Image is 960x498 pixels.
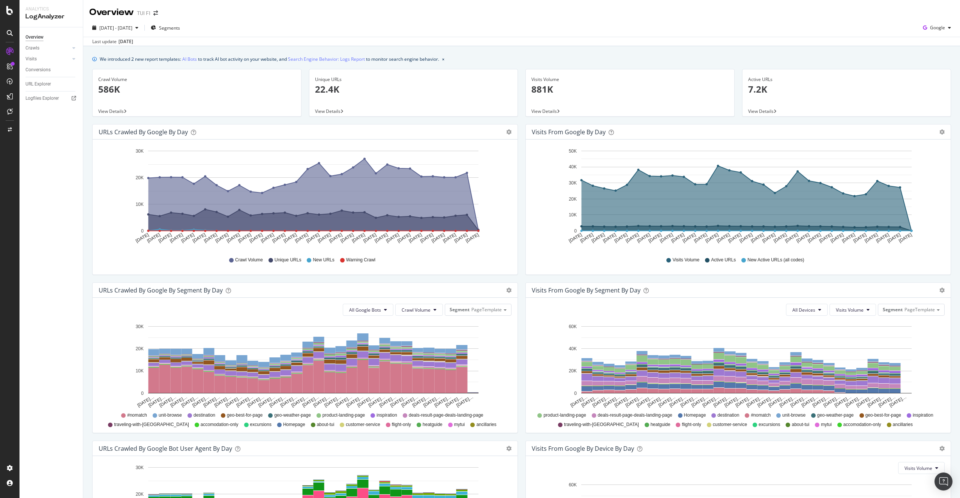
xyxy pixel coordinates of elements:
[930,24,945,31] span: Google
[317,232,332,244] text: [DATE]
[453,232,468,244] text: [DATE]
[598,412,672,418] span: deals-result-page-deals-landing-page
[569,369,577,374] text: 20K
[904,465,932,471] span: Visits Volume
[98,83,295,96] p: 586K
[574,228,577,234] text: 0
[250,421,271,428] span: excursions
[409,412,483,418] span: deals-result-page-deals-landing-page
[836,307,864,313] span: Visits Volume
[886,232,901,244] text: [DATE]
[569,148,577,154] text: 50K
[349,307,381,313] span: All Google Bots
[315,83,512,96] p: 22.4K
[157,232,172,244] text: [DATE]
[648,232,663,244] text: [DATE]
[306,232,321,244] text: [DATE]
[711,257,736,263] span: Active URLs
[25,55,37,63] div: Visits
[283,232,298,244] text: [DATE]
[25,12,77,21] div: LogAnalyzer
[716,232,731,244] text: [DATE]
[408,232,423,244] text: [DATE]
[159,412,182,418] span: unit-browse
[543,412,586,418] span: product-landing-page
[25,55,70,63] a: Visits
[89,22,141,34] button: [DATE] - [DATE]
[569,324,577,329] text: 60K
[249,232,264,244] text: [DATE]
[807,232,822,244] text: [DATE]
[569,482,577,487] text: 60K
[574,391,577,396] text: 0
[602,232,617,244] text: [DATE]
[315,108,340,114] span: View Details
[92,55,951,63] div: info banner
[625,232,640,244] text: [DATE]
[450,306,469,313] span: Segment
[99,145,511,250] svg: A chart.
[564,421,639,428] span: traveling-with-[GEOGRAPHIC_DATA]
[374,232,389,244] text: [DATE]
[100,55,439,63] div: We introduced 2 new report templates: to track AI bot activity on your website, and to monitor se...
[713,421,747,428] span: customer-service
[705,232,720,244] text: [DATE]
[821,421,832,428] span: mytui
[569,196,577,202] text: 20K
[136,369,144,374] text: 10K
[506,129,511,135] div: gear
[898,232,913,244] text: [DATE]
[340,232,355,244] text: [DATE]
[136,324,144,329] text: 30K
[532,322,945,409] svg: A chart.
[376,412,397,418] span: inspiration
[395,304,443,316] button: Crawl Volume
[203,232,218,244] text: [DATE]
[865,412,901,418] span: geo-best-for-page
[98,108,124,114] span: View Details
[89,6,134,19] div: Overview
[761,232,776,244] text: [DATE]
[25,80,51,88] div: URL Explorer
[351,232,366,244] text: [DATE]
[829,304,876,316] button: Visits Volume
[939,288,945,293] div: gear
[169,232,184,244] text: [DATE]
[274,257,301,263] span: Unique URLs
[192,232,207,244] text: [DATE]
[532,145,945,250] div: A chart.
[531,83,729,96] p: 881K
[25,44,39,52] div: Crawls
[864,232,879,244] text: [DATE]
[25,33,78,41] a: Overview
[180,232,195,244] text: [DATE]
[423,421,442,428] span: heatguide
[532,286,640,294] div: Visits from Google By Segment By Day
[260,232,275,244] text: [DATE]
[322,412,365,418] span: product-landing-page
[99,322,511,409] svg: A chart.
[672,257,699,263] span: Visits Volume
[682,232,697,244] text: [DATE]
[773,232,788,244] text: [DATE]
[135,232,150,244] text: [DATE]
[328,232,343,244] text: [DATE]
[613,232,628,244] text: [DATE]
[25,44,70,52] a: Crawls
[579,232,594,244] text: [DATE]
[137,9,150,17] div: TUI FI
[98,76,295,83] div: Crawl Volume
[362,232,377,244] text: [DATE]
[476,421,496,428] span: ancillaries
[748,76,945,83] div: Active URLs
[532,445,634,452] div: Visits From Google By Device By Day
[136,492,144,497] text: 20K
[92,38,133,45] div: Last update
[283,421,305,428] span: Homepage
[442,232,457,244] text: [DATE]
[852,232,867,244] text: [DATE]
[684,412,706,418] span: Homepage
[693,232,708,244] text: [DATE]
